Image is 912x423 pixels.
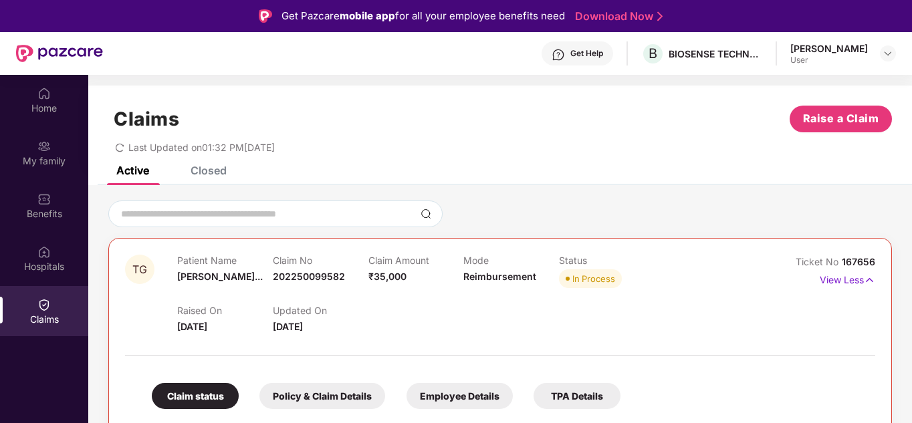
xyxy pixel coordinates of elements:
[273,271,345,282] span: 202250099582
[864,273,875,287] img: svg+xml;base64,PHN2ZyB4bWxucz0iaHR0cDovL3d3dy53My5vcmcvMjAwMC9zdmciIHdpZHRoPSIxNyIgaGVpZ2h0PSIxNy...
[259,9,272,23] img: Logo
[128,142,275,153] span: Last Updated on 01:32 PM[DATE]
[132,264,147,275] span: TG
[114,108,179,130] h1: Claims
[177,255,273,266] p: Patient Name
[340,9,395,22] strong: mobile app
[883,48,893,59] img: svg+xml;base64,PHN2ZyBpZD0iRHJvcGRvd24tMzJ4MzIiIHhtbG5zPSJodHRwOi8vd3d3LnczLm9yZy8yMDAwL3N2ZyIgd2...
[273,321,303,332] span: [DATE]
[37,298,51,311] img: svg+xml;base64,PHN2ZyBpZD0iQ2xhaW0iIHhtbG5zPSJodHRwOi8vd3d3LnczLm9yZy8yMDAwL3N2ZyIgd2lkdGg9IjIwIi...
[649,45,657,61] span: B
[368,271,407,282] span: ₹35,000
[37,140,51,153] img: svg+xml;base64,PHN2ZyB3aWR0aD0iMjAiIGhlaWdodD0iMjAiIHZpZXdCb3g9IjAgMCAyMCAyMCIgZmlsbD0ibm9uZSIgeG...
[421,208,431,219] img: svg+xml;base64,PHN2ZyBpZD0iU2VhcmNoLTMyeDMyIiB4bWxucz0iaHR0cDovL3d3dy53My5vcmcvMjAwMC9zdmciIHdpZH...
[790,55,868,65] div: User
[570,48,603,59] div: Get Help
[16,45,103,62] img: New Pazcare Logo
[177,271,263,282] span: [PERSON_NAME]...
[368,255,464,266] p: Claim Amount
[803,110,879,127] span: Raise a Claim
[273,255,368,266] p: Claim No
[552,48,565,61] img: svg+xml;base64,PHN2ZyBpZD0iSGVscC0zMngzMiIgeG1sbnM9Imh0dHA6Ly93d3cudzMub3JnLzIwMDAvc3ZnIiB3aWR0aD...
[796,256,842,267] span: Ticket No
[273,305,368,316] p: Updated On
[37,245,51,259] img: svg+xml;base64,PHN2ZyBpZD0iSG9zcGl0YWxzIiB4bWxucz0iaHR0cDovL3d3dy53My5vcmcvMjAwMC9zdmciIHdpZHRoPS...
[152,383,239,409] div: Claim status
[177,305,273,316] p: Raised On
[116,164,149,177] div: Active
[790,42,868,55] div: [PERSON_NAME]
[790,106,892,132] button: Raise a Claim
[37,87,51,100] img: svg+xml;base64,PHN2ZyBpZD0iSG9tZSIgeG1sbnM9Imh0dHA6Ly93d3cudzMub3JnLzIwMDAvc3ZnIiB3aWR0aD0iMjAiIG...
[37,192,51,206] img: svg+xml;base64,PHN2ZyBpZD0iQmVuZWZpdHMiIHhtbG5zPSJodHRwOi8vd3d3LnczLm9yZy8yMDAwL3N2ZyIgd2lkdGg9Ij...
[463,255,559,266] p: Mode
[657,9,663,23] img: Stroke
[191,164,227,177] div: Closed
[463,271,536,282] span: Reimbursement
[115,142,124,153] span: redo
[407,383,513,409] div: Employee Details
[559,255,655,266] p: Status
[572,272,615,285] div: In Process
[177,321,207,332] span: [DATE]
[281,8,565,24] div: Get Pazcare for all your employee benefits need
[534,383,620,409] div: TPA Details
[842,256,875,267] span: 167656
[669,47,762,60] div: BIOSENSE TECHNOLOGIES PRIVATE LIMITED
[820,269,875,287] p: View Less
[575,9,659,23] a: Download Now
[259,383,385,409] div: Policy & Claim Details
